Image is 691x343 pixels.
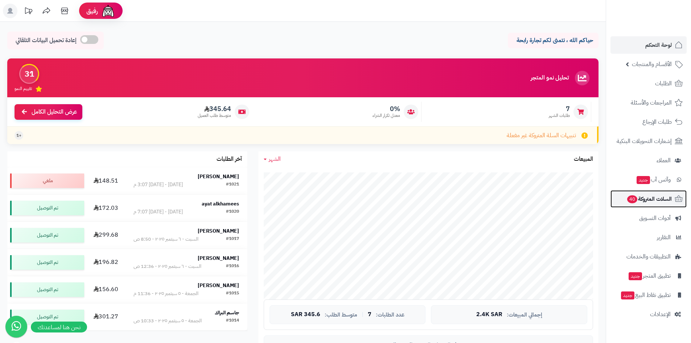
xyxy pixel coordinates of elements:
[133,263,201,270] div: السبت - ٦ سبتمبر ٢٠٢٥ - 12:36 ص
[639,213,671,223] span: أدوات التسويق
[636,175,671,185] span: وآتس آب
[631,98,672,108] span: المراجعات والأسئلة
[476,311,502,318] span: 2.4K SAR
[610,132,687,150] a: إشعارات التحويلات البنكية
[10,173,84,188] div: ملغي
[325,312,357,318] span: متوسط الطلب:
[610,306,687,323] a: الإعدادات
[513,36,593,45] p: حياكم الله ، نتمنى لكم تجارة رابحة
[549,113,570,119] span: طلبات الشهر
[10,310,84,324] div: تم التوصيل
[657,232,671,242] span: التقارير
[549,105,570,113] span: 7
[617,136,672,146] span: إشعارات التحويلات البنكية
[226,181,239,188] div: #1021
[19,4,37,20] a: تحديثات المنصة
[610,286,687,304] a: تطبيق نقاط البيعجديد
[269,155,281,163] span: الشهر
[32,108,77,116] span: عرض التحليل الكامل
[198,282,239,289] strong: [PERSON_NAME]
[217,156,242,163] h3: آخر الطلبات
[198,227,239,235] strong: [PERSON_NAME]
[629,272,642,280] span: جديد
[16,36,77,45] span: إعادة تحميل البيانات التلقائي
[10,255,84,270] div: تم التوصيل
[87,222,125,249] td: 299.68
[621,291,634,299] span: جديد
[226,236,239,243] div: #1017
[133,236,198,243] div: السبت - ٦ سبتمبر ٢٠٢٥ - 8:50 ص
[626,194,672,204] span: السلات المتروكة
[610,94,687,111] a: المراجعات والأسئلة
[620,290,671,300] span: تطبيق نقاط البيع
[610,190,687,208] a: السلات المتروكة40
[87,195,125,221] td: 172.03
[507,312,542,318] span: إجمالي المبيعات:
[627,195,637,203] span: 40
[86,7,98,15] span: رفيق
[87,303,125,330] td: 301.27
[133,290,198,297] div: الجمعة - ٥ سبتمبر ٢٠٢٥ - 11:36 م
[101,4,115,18] img: ai-face.png
[87,249,125,276] td: 196.82
[376,312,404,318] span: عدد الطلبات:
[10,201,84,215] div: تم التوصيل
[610,36,687,54] a: لوحة التحكم
[574,156,593,163] h3: المبيعات
[657,155,671,166] span: العملاء
[610,209,687,227] a: أدوات التسويق
[10,282,84,297] div: تم التوصيل
[373,105,400,113] span: 0%
[610,171,687,188] a: وآتس آبجديد
[531,75,569,81] h3: تحليل نمو المتجر
[226,208,239,216] div: #1020
[610,113,687,131] a: طلبات الإرجاع
[15,104,82,120] a: عرض التحليل الكامل
[198,173,239,180] strong: [PERSON_NAME]
[133,317,202,324] div: الجمعة - ٥ سبتمبر ٢٠٢٥ - 10:33 ص
[362,312,363,317] span: |
[650,309,671,319] span: الإعدادات
[87,167,125,194] td: 148.51
[226,290,239,297] div: #1015
[226,317,239,324] div: #1014
[610,229,687,246] a: التقارير
[10,228,84,242] div: تم التوصيل
[16,132,21,139] span: +1
[368,311,371,318] span: 7
[628,271,671,281] span: تطبيق المتجر
[226,263,239,270] div: #1016
[632,59,672,69] span: الأقسام والمنتجات
[87,276,125,303] td: 156.60
[642,20,684,36] img: logo-2.png
[507,131,576,140] span: تنبيهات السلة المتروكة غير مفعلة
[133,208,183,216] div: [DATE] - [DATE] 7:07 م
[610,152,687,169] a: العملاء
[610,267,687,285] a: تطبيق المتجرجديد
[655,78,672,89] span: الطلبات
[291,311,320,318] span: 345.6 SAR
[610,75,687,92] a: الطلبات
[626,252,671,262] span: التطبيقات والخدمات
[215,309,239,317] strong: جاسم البراك
[264,155,281,163] a: الشهر
[637,176,650,184] span: جديد
[133,181,183,188] div: [DATE] - [DATE] 3:07 م
[15,86,32,92] span: تقييم النمو
[645,40,672,50] span: لوحة التحكم
[642,117,672,127] span: طلبات الإرجاع
[373,113,400,119] span: معدل تكرار الشراء
[610,248,687,265] a: التطبيقات والخدمات
[202,200,239,208] strong: ayat alkhamees
[198,105,231,113] span: 345.64
[198,113,231,119] span: متوسط طلب العميل
[198,254,239,262] strong: [PERSON_NAME]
